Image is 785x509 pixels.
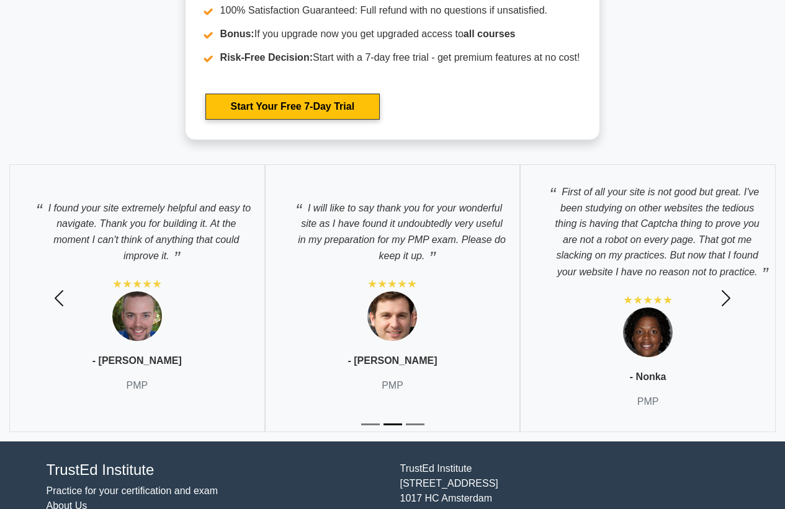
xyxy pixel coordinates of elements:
[361,417,380,432] button: Slide 1
[382,378,403,393] p: PMP
[623,293,673,308] div: ★★★★★
[205,94,380,120] a: Start Your Free 7-Day Trial
[126,378,148,393] p: PMP
[22,193,252,264] p: I found your site extremely helpful and easy to navigate. Thank you for building it. At the momen...
[112,277,162,291] div: ★★★★★
[47,485,218,496] a: Practice for your certification and exam
[637,394,659,409] p: PMP
[92,353,182,368] p: - [PERSON_NAME]
[623,308,673,357] img: Testimonial 3
[367,291,417,341] img: Testimonial 2
[278,193,508,264] p: I will like to say thank you for your wonderful site as I have found it undoubtedly very useful i...
[112,291,162,341] img: Testimonial 1
[630,370,666,384] p: - Nonka
[348,353,437,368] p: - [PERSON_NAME]
[533,177,763,280] p: First of all your site is not good but great. I've been studying on other websites the tedious th...
[367,277,417,291] div: ★★★★★
[384,417,402,432] button: Slide 2
[406,417,424,432] button: Slide 3
[47,461,385,479] h4: TrustEd Institute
